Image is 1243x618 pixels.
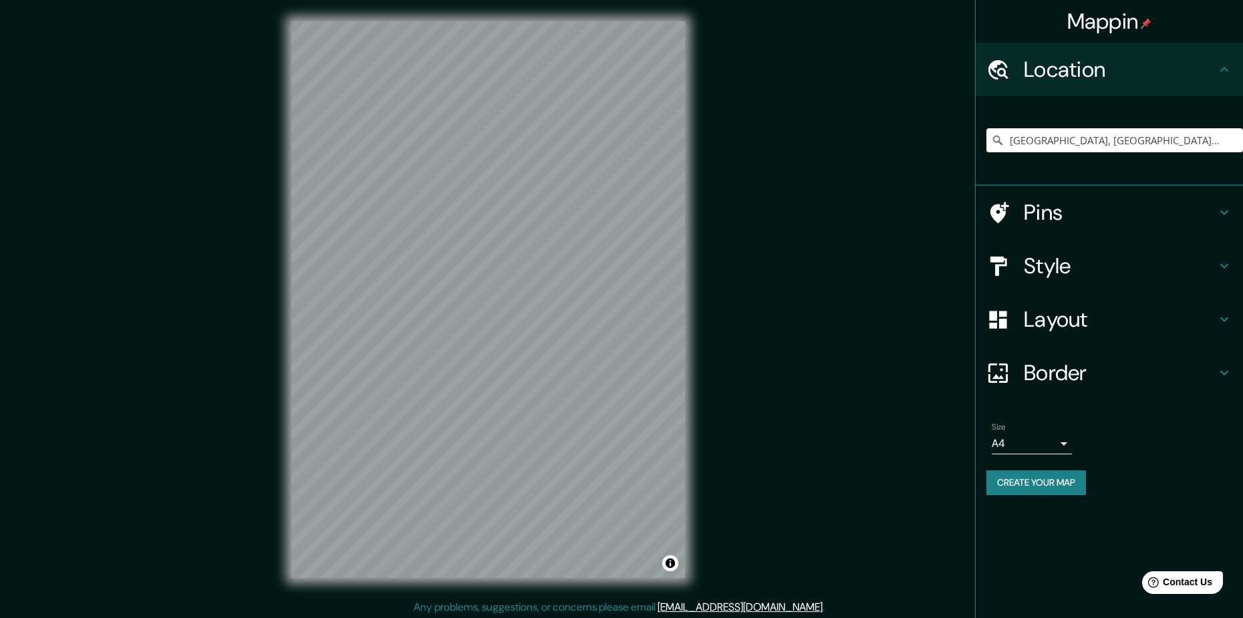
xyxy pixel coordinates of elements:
p: Any problems, suggestions, or concerns please email . [414,599,825,615]
iframe: Help widget launcher [1124,566,1228,603]
h4: Mappin [1067,8,1152,35]
h4: Pins [1024,199,1216,226]
div: Layout [976,293,1243,346]
div: Style [976,239,1243,293]
canvas: Map [291,21,685,578]
img: pin-icon.png [1141,18,1151,29]
label: Size [992,422,1006,433]
button: Toggle attribution [662,555,678,571]
h4: Style [1024,253,1216,279]
div: Location [976,43,1243,96]
div: . [827,599,829,615]
div: A4 [992,433,1072,454]
div: Border [976,346,1243,400]
button: Create your map [986,470,1086,495]
div: Pins [976,186,1243,239]
h4: Location [1024,56,1216,83]
div: . [825,599,827,615]
h4: Border [1024,359,1216,386]
a: [EMAIL_ADDRESS][DOMAIN_NAME] [658,600,823,614]
input: Pick your city or area [986,128,1243,152]
h4: Layout [1024,306,1216,333]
